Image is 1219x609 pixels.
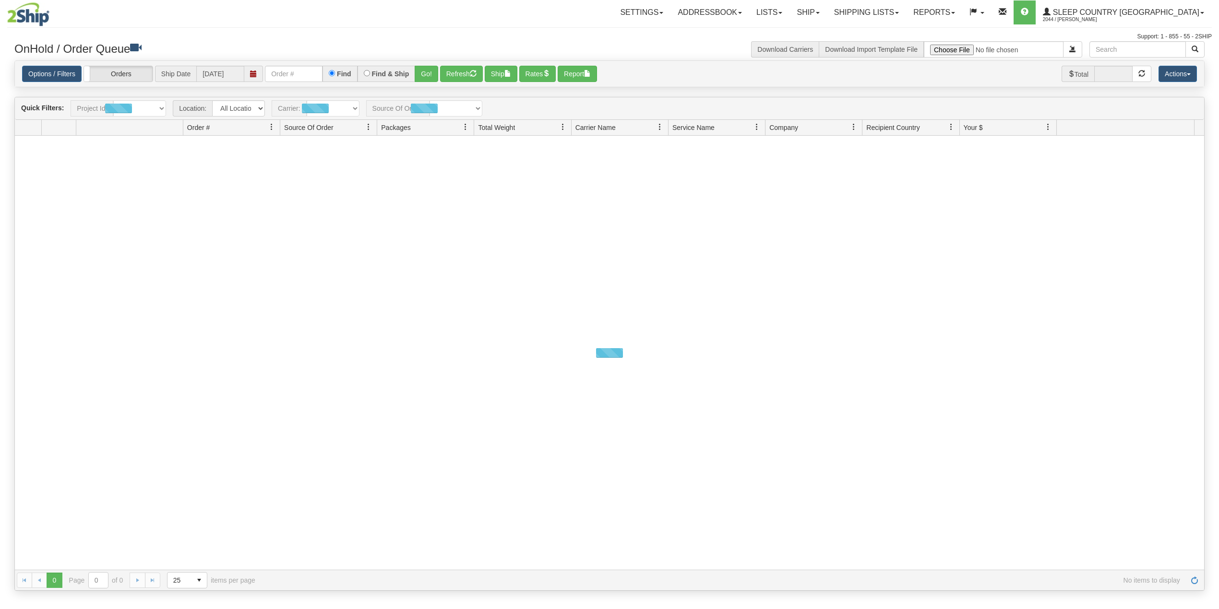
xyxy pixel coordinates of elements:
a: Lists [749,0,789,24]
iframe: chat widget [1197,256,1218,353]
button: Report [558,66,597,82]
a: Company filter column settings [846,119,862,135]
a: Carrier Name filter column settings [652,119,668,135]
label: Find [337,70,351,77]
span: Carrier Name [575,123,616,132]
a: Sleep Country [GEOGRAPHIC_DATA] 2044 / [PERSON_NAME] [1036,0,1211,24]
span: 25 [173,575,186,585]
button: Refresh [440,66,483,82]
span: Sleep Country [GEOGRAPHIC_DATA] [1051,8,1199,16]
span: Page 0 [47,573,62,588]
span: Packages [381,123,410,132]
button: Go! [415,66,438,82]
a: Addressbook [670,0,749,24]
span: Total [1062,66,1095,82]
span: Ship Date [155,66,196,82]
div: Support: 1 - 855 - 55 - 2SHIP [7,33,1212,41]
button: Ship [485,66,517,82]
button: Search [1185,41,1205,58]
span: Recipient Country [866,123,920,132]
a: Your $ filter column settings [1040,119,1056,135]
span: items per page [167,572,255,588]
a: Download Import Template File [825,46,918,53]
span: Company [769,123,798,132]
a: Packages filter column settings [457,119,474,135]
span: Order # [187,123,210,132]
img: logo2044.jpg [7,2,49,26]
div: grid toolbar [15,97,1204,120]
label: Find & Ship [372,70,409,77]
span: Total Weight [478,123,515,132]
label: Orders [84,66,153,82]
a: Order # filter column settings [263,119,280,135]
span: select [191,573,207,588]
span: No items to display [269,576,1180,584]
input: Order # [265,66,323,82]
input: Import [924,41,1064,58]
button: Rates [519,66,556,82]
a: Ship [789,0,826,24]
a: Options / Filters [22,66,82,82]
a: Download Carriers [757,46,813,53]
span: Your $ [964,123,983,132]
input: Search [1089,41,1186,58]
h3: OnHold / Order Queue [14,41,602,55]
span: 2044 / [PERSON_NAME] [1043,15,1115,24]
a: Source Of Order filter column settings [360,119,377,135]
span: Service Name [672,123,715,132]
label: Quick Filters: [21,103,64,113]
a: Total Weight filter column settings [555,119,571,135]
span: Page sizes drop down [167,572,207,588]
span: Page of 0 [69,572,123,588]
a: Shipping lists [827,0,906,24]
a: Settings [613,0,670,24]
a: Refresh [1187,573,1202,588]
span: Location: [173,100,212,117]
span: Source Of Order [284,123,334,132]
a: Recipient Country filter column settings [943,119,959,135]
a: Service Name filter column settings [749,119,765,135]
button: Actions [1159,66,1197,82]
a: Reports [906,0,962,24]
